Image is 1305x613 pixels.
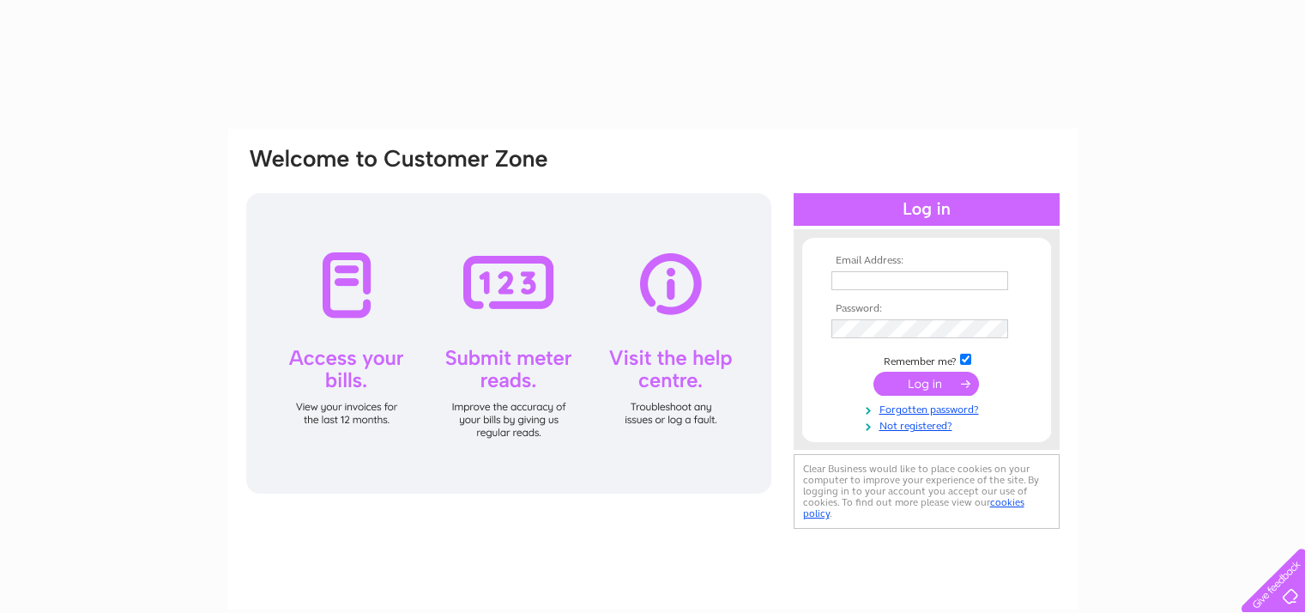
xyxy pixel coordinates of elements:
[803,496,1024,519] a: cookies policy
[873,372,979,396] input: Submit
[827,351,1026,368] td: Remember me?
[827,303,1026,315] th: Password:
[831,400,1026,416] a: Forgotten password?
[827,255,1026,267] th: Email Address:
[831,416,1026,433] a: Not registered?
[794,454,1060,529] div: Clear Business would like to place cookies on your computer to improve your experience of the sit...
